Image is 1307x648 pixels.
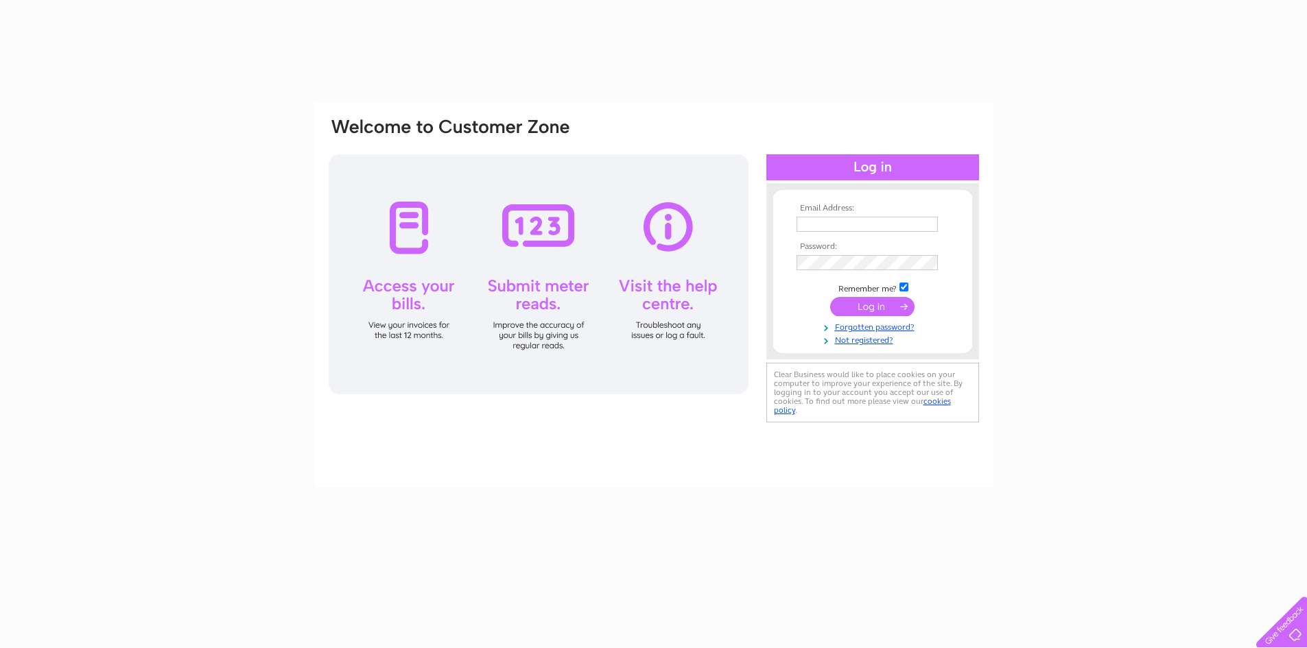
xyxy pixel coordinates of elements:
[793,204,952,213] th: Email Address:
[797,320,952,333] a: Forgotten password?
[793,242,952,252] th: Password:
[830,297,915,316] input: Submit
[766,363,979,422] div: Clear Business would like to place cookies on your computer to improve your experience of the sit...
[793,280,952,294] td: Remember me?
[797,333,952,346] a: Not registered?
[774,396,951,415] a: cookies policy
